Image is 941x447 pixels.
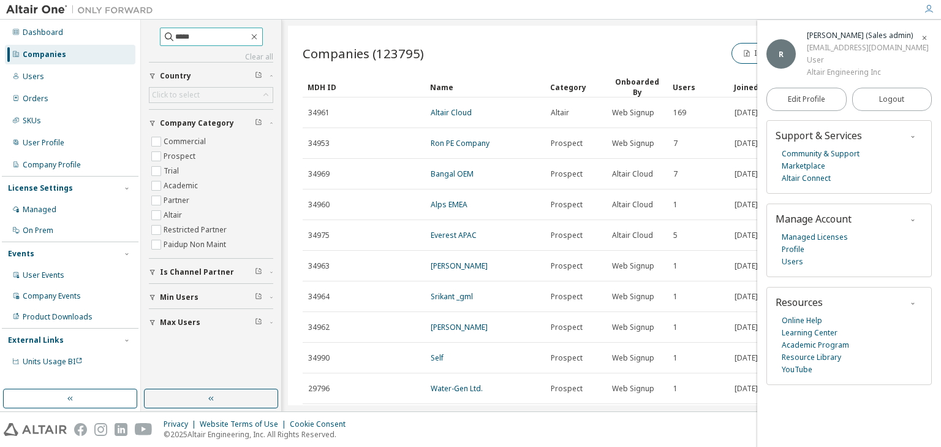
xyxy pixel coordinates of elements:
span: Prospect [551,261,583,271]
div: On Prem [23,226,53,235]
a: Resource Library [782,351,841,364]
span: [DATE] [735,323,758,332]
label: Altair [164,208,184,223]
span: [DATE] [735,169,758,179]
span: Min Users [160,292,198,302]
span: Manage Account [776,212,852,226]
span: Prospect [551,353,583,363]
label: Restricted Partner [164,223,229,237]
button: Is Channel Partner [149,259,273,286]
div: User Events [23,270,64,280]
a: Bangal OEM [431,169,474,179]
img: youtube.svg [135,423,153,436]
span: [DATE] [735,108,758,118]
img: linkedin.svg [115,423,127,436]
span: Altair Cloud [612,200,653,210]
span: 34961 [308,108,330,118]
a: Water-Gen Ltd. [431,383,483,394]
span: [DATE] [735,200,758,210]
div: Users [23,72,44,82]
a: Edit Profile [766,88,847,111]
a: Self [431,353,444,363]
span: 34990 [308,353,330,363]
span: Clear filter [255,267,262,277]
span: Units Usage BI [23,356,83,367]
a: Users [782,256,803,268]
span: Altair Cloud [612,169,653,179]
span: Resources [776,296,823,309]
span: Prospect [551,384,583,394]
span: 34964 [308,292,330,302]
a: Online Help [782,315,822,327]
label: Academic [164,178,200,193]
span: 34963 [308,261,330,271]
span: Companies (123795) [303,45,424,62]
div: Altair Engineering Inc [807,66,929,78]
div: Orders [23,94,48,104]
img: Altair One [6,4,159,16]
span: R [779,49,784,59]
span: Altair Cloud [612,231,653,240]
span: 34960 [308,200,330,210]
a: [PERSON_NAME] [431,322,488,332]
span: 34953 [308,139,330,148]
a: YouTube [782,364,812,376]
button: Min Users [149,284,273,311]
a: Learning Center [782,327,837,339]
button: Max Users [149,309,273,336]
label: Partner [164,193,192,208]
a: Marketplace [782,160,825,172]
div: [EMAIL_ADDRESS][DOMAIN_NAME] [807,42,929,54]
span: [DATE] [735,139,758,148]
a: Clear all [149,52,273,62]
span: [DATE] [735,261,758,271]
label: Paidup Non Maint [164,237,229,252]
span: Logout [879,93,904,105]
div: Users [673,77,724,97]
span: Altair [551,108,569,118]
a: Everest APAC [431,230,477,240]
div: External Links [8,335,64,345]
span: [DATE] [735,353,758,363]
label: Prospect [164,149,198,164]
button: Import from MDH [731,43,827,64]
div: SKUs [23,116,41,126]
div: Privacy [164,419,200,429]
span: Is Channel Partner [160,267,234,277]
a: Academic Program [782,339,849,351]
div: MDH ID [308,77,420,97]
span: Prospect [551,200,583,210]
span: Company Category [160,118,234,128]
a: Alps EMEA [431,199,467,210]
span: Web Signup [612,384,654,394]
a: Altair Cloud [431,107,472,118]
span: Max Users [160,318,200,327]
span: 1 [673,261,678,271]
span: Support & Services [776,129,862,142]
a: Profile [782,243,804,256]
span: Clear filter [255,292,262,302]
span: 1 [673,200,678,210]
span: Country [160,71,191,81]
a: Ron PE Company [431,138,489,148]
label: Commercial [164,134,208,149]
div: Product Downloads [23,312,93,322]
div: Name [430,77,540,97]
div: Company Profile [23,160,81,170]
img: altair_logo.svg [4,423,67,436]
div: Events [8,249,34,259]
div: User Profile [23,138,64,148]
span: Web Signup [612,261,654,271]
span: Prospect [551,169,583,179]
div: Rebecca Cronin (Sales admin) [807,29,929,42]
span: Web Signup [612,353,654,363]
div: Onboarded By [611,77,663,97]
div: Website Terms of Use [200,419,290,429]
span: 34962 [308,323,330,332]
div: License Settings [8,183,73,193]
span: Prospect [551,323,583,332]
span: 34975 [308,231,330,240]
span: 29796 [308,384,330,394]
div: Category [550,77,602,97]
span: Web Signup [612,108,654,118]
